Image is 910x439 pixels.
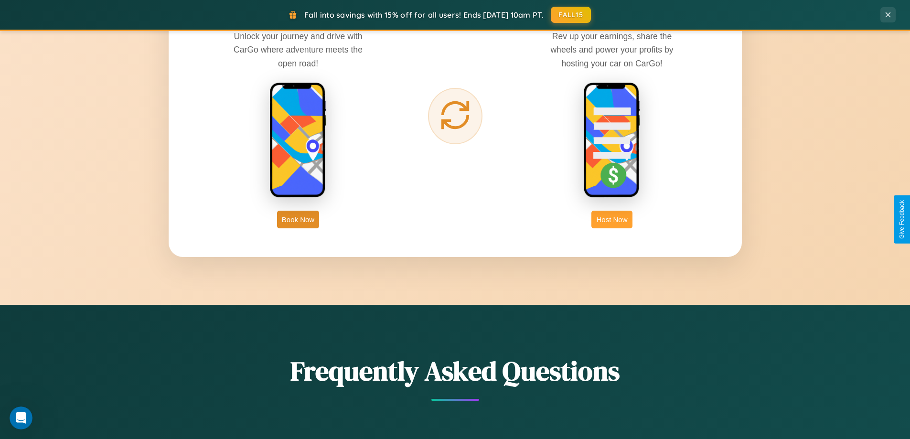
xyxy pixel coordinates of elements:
button: FALL15 [551,7,591,23]
button: Book Now [277,211,319,228]
div: Give Feedback [899,200,905,239]
p: Unlock your journey and drive with CarGo where adventure meets the open road! [226,30,370,70]
span: Fall into savings with 15% off for all users! Ends [DATE] 10am PT. [304,10,544,20]
h2: Frequently Asked Questions [169,353,742,389]
img: rent phone [269,82,327,199]
img: host phone [583,82,641,199]
button: Host Now [591,211,632,228]
iframe: Intercom live chat [10,407,32,429]
p: Rev up your earnings, share the wheels and power your profits by hosting your car on CarGo! [540,30,684,70]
